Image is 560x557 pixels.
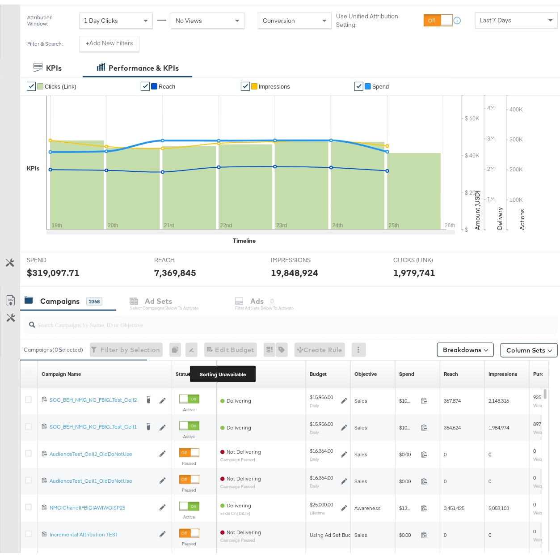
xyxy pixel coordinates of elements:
[220,366,239,373] a: Reflects the ability of your Ad Campaign to achieve delivery based on ad states, schedule and bud...
[310,398,319,404] sub: Daily
[169,338,185,353] div: 0
[496,203,504,225] text: Delivery
[399,366,414,373] a: The total amount spent to date.
[227,393,251,400] span: Delivering
[310,452,319,457] sub: Daily
[176,366,191,373] div: Status
[179,483,199,489] label: Paused
[354,393,367,400] span: Sales
[179,429,199,435] label: Active
[488,420,509,426] span: 1,984,974
[393,262,435,275] div: 1,979,741
[354,500,381,507] span: Awareness
[310,527,359,534] div: Using Ad Set Budget
[354,527,367,534] span: Sales
[310,416,333,423] div: $15,956.00
[444,366,458,373] div: Reach
[50,446,155,453] div: AudienceTest_Cell2_OldDoNotUse
[179,456,199,462] label: Paused
[179,536,199,542] label: Paused
[109,59,179,69] div: Performance & KPIs
[27,160,40,168] div: KPIs
[444,527,446,534] span: 0
[533,470,536,476] span: 0
[488,500,509,507] span: 5,058,103
[399,420,417,426] span: $100,140.22
[220,533,261,538] sub: Campaign Paused
[35,308,511,325] input: Search Campaigns by Name, ID or Objective
[501,339,558,353] button: Column Sets
[399,446,417,453] span: $0.00
[27,10,75,22] div: Attribution Window:
[24,341,83,349] div: Campaigns ( 0 Selected)
[176,12,202,20] span: No Views
[444,473,446,480] span: 0
[259,79,290,85] span: Impressions
[488,366,518,373] a: The number of times your ad was served. On mobile apps an ad is counted as served the first time ...
[220,506,251,511] sub: ends on [DATE]
[50,419,139,426] div: SOC_BEH_NMG_KC_FBIG...Test_Cell1
[399,366,414,373] div: Spend
[480,12,511,20] span: Last 7 Days
[310,425,319,430] sub: Daily
[437,338,494,353] button: Breakdowns
[86,34,89,43] strong: +
[399,527,417,534] span: $0.00
[227,497,251,504] span: Delivering
[310,443,333,450] div: $16,364.00
[50,392,139,399] div: SOC_BEH_NMG_KC_FBIG...Test_Cell2
[271,262,319,275] div: 19,848,924
[393,251,460,260] span: CLICKS (LINK)
[444,366,458,373] a: The number of people your ad was served to.
[354,366,377,373] a: Your campaign's objective.
[354,420,367,426] span: Sales
[533,443,536,450] span: 0
[271,251,338,260] span: IMPRESSIONS
[27,251,94,260] span: SPEND
[399,393,417,400] span: $100,218.32
[46,59,62,69] div: KPIs
[354,366,377,373] div: Objective
[372,79,389,85] span: Spend
[488,527,491,534] span: 0
[141,77,150,86] a: ✔
[473,186,481,225] text: Amount (USD)
[227,420,251,426] span: Delivering
[50,527,155,534] a: Incremental Attribution TEST
[488,446,491,453] span: 0
[310,497,333,504] div: $25,000.00
[154,262,196,275] div: 7,369,845
[176,366,191,373] a: Shows the current state of your Ad Campaign.
[310,470,333,477] div: $16,364.00
[444,393,461,400] span: 367,874
[533,523,536,530] span: 0
[84,12,118,20] span: 1 Day Clicks
[533,497,536,503] span: 0
[533,550,536,557] span: 0
[444,500,464,507] span: 3,451,425
[50,419,139,428] a: SOC_BEH_NMG_KC_FBIG...Test_Cell1
[227,471,261,477] span: Not Delivering
[179,510,199,515] label: Active
[241,77,250,86] a: ✔
[310,366,327,373] div: Budget
[488,366,518,373] div: Impressions
[50,392,139,401] a: SOC_BEH_NMG_KC_FBIG...Test_Cell2
[50,473,155,480] a: AudienceTest_Cell1_OldDoNotUse
[336,8,420,24] label: Use Unified Attribution Setting:
[310,506,324,511] sub: Lifetime
[399,473,417,480] span: $0.00
[354,77,363,86] a: ✔
[227,524,261,531] span: Not Delivering
[354,446,367,453] span: Sales
[50,500,155,507] a: NMC|Chanel|FBIG|AW|WO|SP25
[220,366,239,373] div: Delivery
[27,262,80,275] div: $319,097.71
[27,77,36,86] a: ✔
[533,389,541,396] span: 925
[227,444,261,451] span: Not Delivering
[159,79,176,85] span: Reach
